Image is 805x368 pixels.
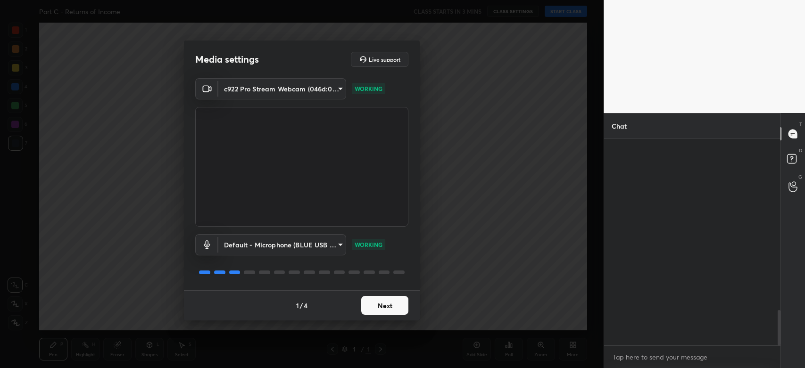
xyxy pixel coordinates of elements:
[195,53,259,65] h2: Media settings
[304,301,307,311] h4: 4
[798,173,802,180] p: G
[355,84,382,93] p: WORKING
[604,114,634,139] p: Chat
[355,240,382,249] p: WORKING
[369,57,400,62] h5: Live support
[218,78,346,99] div: c922 Pro Stream Webcam (046d:085c)
[218,234,346,255] div: c922 Pro Stream Webcam (046d:085c)
[361,296,408,315] button: Next
[604,139,780,368] div: grid
[300,301,303,311] h4: /
[799,121,802,128] p: T
[799,147,802,154] p: D
[296,301,299,311] h4: 1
